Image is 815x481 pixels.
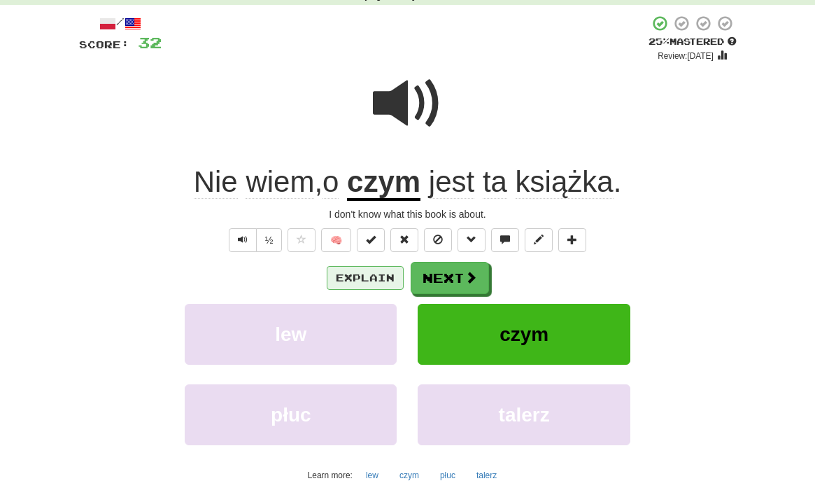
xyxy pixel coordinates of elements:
button: lew [185,304,397,365]
div: Text-to-speech controls [226,228,283,252]
span: lew [275,323,306,345]
button: Grammar (alt+g) [458,228,486,252]
button: płuc [185,384,397,445]
button: talerz [418,384,630,445]
div: Mastered [649,36,737,48]
button: czym [418,304,630,365]
button: Next [411,262,489,294]
div: I don't know what this book is about. [79,207,737,221]
button: Explain [327,266,404,290]
u: czym [347,165,420,201]
span: , [194,165,347,199]
button: Discuss sentence (alt+u) [491,228,519,252]
button: Ignore sentence (alt+i) [424,228,452,252]
button: Play sentence audio (ctl+space) [229,228,257,252]
span: płuc [271,404,311,426]
button: Edit sentence (alt+d) [525,228,553,252]
button: ½ [256,228,283,252]
span: o [323,165,339,199]
button: Reset to 0% Mastered (alt+r) [390,228,418,252]
span: czym [499,323,548,345]
span: talerz [499,404,550,426]
small: Review: [DATE] [658,51,714,61]
button: Favorite sentence (alt+f) [288,228,316,252]
button: Add to collection (alt+a) [558,228,586,252]
button: 🧠 [321,228,351,252]
span: książka [516,165,614,199]
span: Nie [194,165,238,199]
span: 32 [138,34,162,51]
span: Score: [79,39,129,50]
span: jest [429,165,474,199]
span: ta [483,165,507,199]
span: . [420,165,621,199]
small: Learn more: [308,470,353,480]
button: Set this sentence to 100% Mastered (alt+m) [357,228,385,252]
span: 25 % [649,36,669,47]
div: / [79,15,162,32]
span: wiem [246,165,314,199]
